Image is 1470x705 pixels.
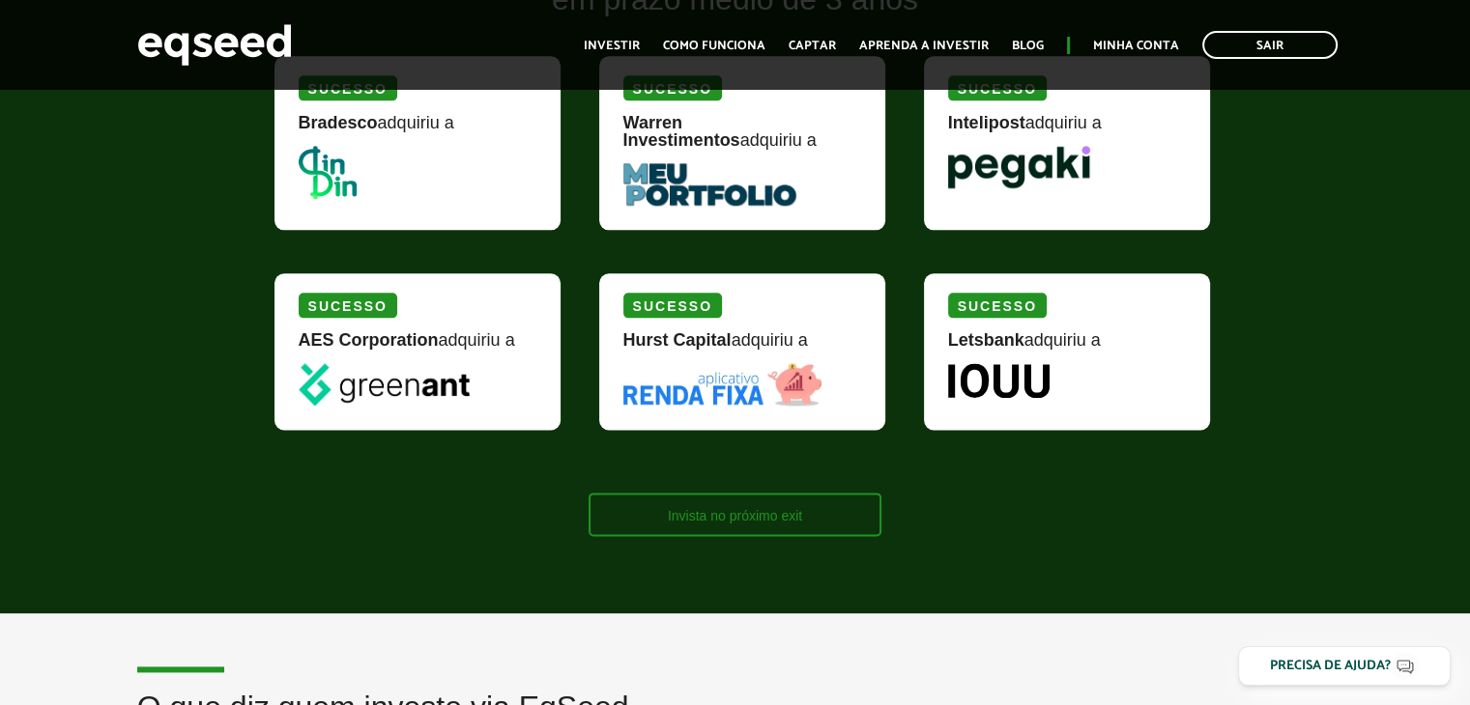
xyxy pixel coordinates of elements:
div: Sucesso [948,293,1047,318]
div: adquiriu a [948,114,1186,146]
div: adquiriu a [623,331,861,363]
strong: Hurst Capital [623,330,732,350]
img: Pegaki [948,146,1090,188]
img: Renda Fixa [623,363,822,406]
div: adquiriu a [299,331,536,363]
strong: Letsbank [948,330,1024,350]
strong: AES Corporation [299,330,439,350]
img: greenant [299,363,470,406]
a: Investir [584,40,640,52]
a: Minha conta [1093,40,1179,52]
img: MeuPortfolio [623,163,796,206]
div: Sucesso [299,293,397,318]
strong: Warren Investimentos [623,113,740,150]
strong: Bradesco [299,113,378,132]
a: Aprenda a investir [859,40,989,52]
div: adquiriu a [623,114,861,163]
img: EqSeed [137,19,292,70]
img: DinDin [299,146,357,199]
div: adquiriu a [948,331,1186,363]
a: Blog [1012,40,1044,52]
a: Invista no próximo exit [589,493,881,536]
a: Captar [789,40,836,52]
a: Como funciona [663,40,765,52]
div: Sucesso [623,293,722,318]
a: Sair [1202,31,1338,59]
strong: Intelipost [948,113,1025,132]
img: Iouu [948,363,1050,398]
div: adquiriu a [299,114,536,146]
